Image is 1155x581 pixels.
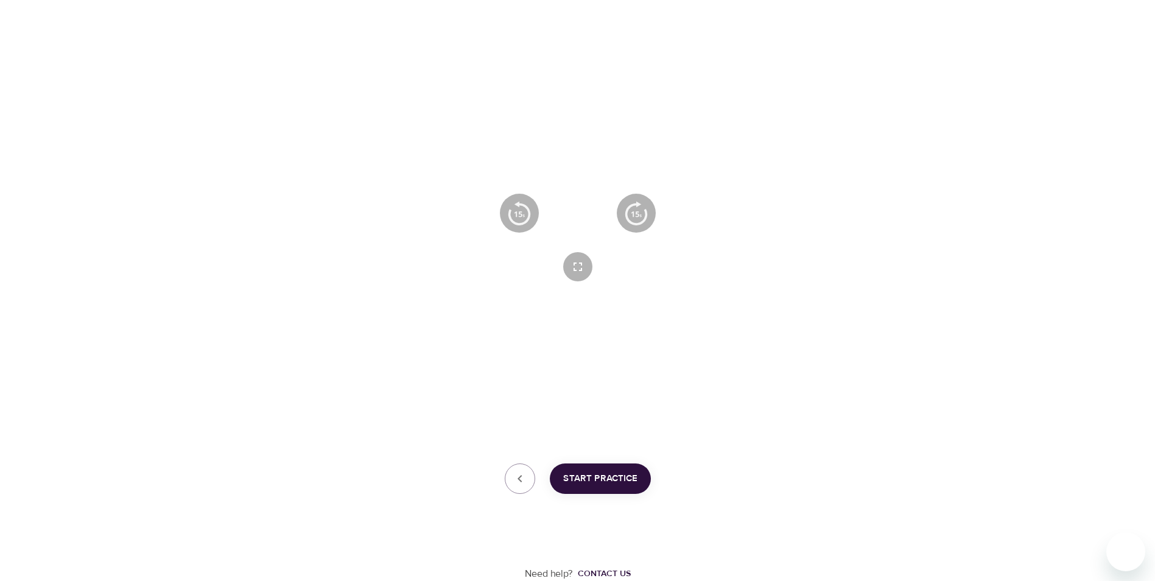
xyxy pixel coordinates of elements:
[573,568,631,580] a: Contact us
[507,201,532,225] img: 15s_prev.svg
[578,568,631,580] div: Contact us
[563,471,637,487] span: Start Practice
[525,567,573,581] p: Need help?
[1106,532,1145,571] iframe: Button to launch messaging window
[550,463,651,494] button: Start Practice
[624,201,648,225] img: 15s_next.svg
